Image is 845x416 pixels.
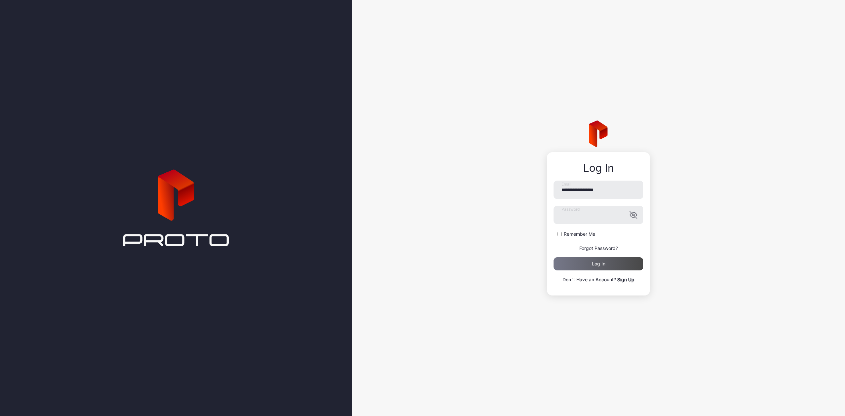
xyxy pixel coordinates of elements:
label: Remember Me [564,231,595,237]
div: Log in [592,261,605,266]
p: Don`t Have an Account? [554,276,643,284]
a: Sign Up [617,277,634,282]
button: Password [629,211,637,219]
a: Forgot Password? [579,245,618,251]
input: Email [554,181,643,199]
div: Log In [554,162,643,174]
button: Log in [554,257,643,270]
input: Password [554,206,643,224]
